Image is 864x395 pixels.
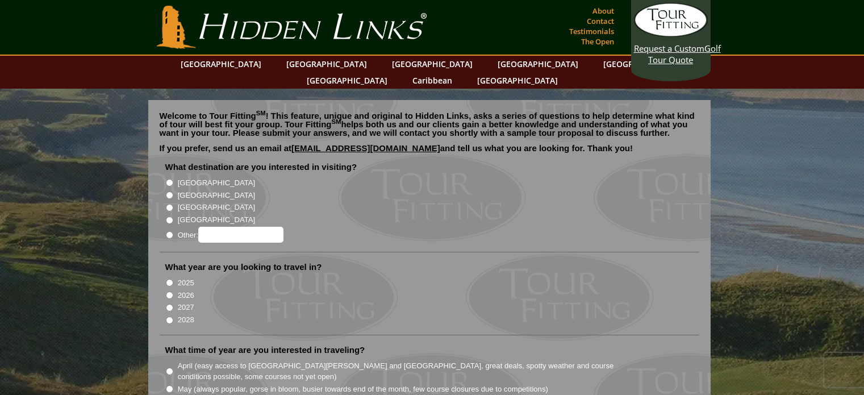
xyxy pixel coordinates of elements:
[386,56,478,72] a: [GEOGRAPHIC_DATA]
[590,3,617,19] a: About
[332,118,341,125] sup: SM
[178,177,255,189] label: [GEOGRAPHIC_DATA]
[471,72,564,89] a: [GEOGRAPHIC_DATA]
[178,277,194,289] label: 2025
[256,110,266,117] sup: SM
[165,161,357,173] label: What destination are you interested in visiting?
[407,72,458,89] a: Caribbean
[178,314,194,326] label: 2028
[178,384,548,395] label: May (always popular, gorse in bloom, busier towards end of the month, few course closures due to ...
[165,261,322,273] label: What year are you looking to travel in?
[178,202,255,213] label: [GEOGRAPHIC_DATA]
[566,23,617,39] a: Testimonials
[160,111,699,137] p: Welcome to Tour Fitting ! This feature, unique and original to Hidden Links, asks a series of que...
[634,43,704,54] span: Request a Custom
[598,56,690,72] a: [GEOGRAPHIC_DATA]
[584,13,617,29] a: Contact
[291,143,440,153] a: [EMAIL_ADDRESS][DOMAIN_NAME]
[578,34,617,49] a: The Open
[178,214,255,226] label: [GEOGRAPHIC_DATA]
[178,227,283,243] label: Other:
[492,56,584,72] a: [GEOGRAPHIC_DATA]
[165,344,365,356] label: What time of year are you interested in traveling?
[301,72,393,89] a: [GEOGRAPHIC_DATA]
[160,144,699,161] p: If you prefer, send us an email at and tell us what you are looking for. Thank you!
[178,290,194,301] label: 2026
[178,302,194,313] label: 2027
[178,360,635,382] label: April (easy access to [GEOGRAPHIC_DATA][PERSON_NAME] and [GEOGRAPHIC_DATA], great deals, spotty w...
[175,56,267,72] a: [GEOGRAPHIC_DATA]
[281,56,373,72] a: [GEOGRAPHIC_DATA]
[198,227,283,243] input: Other:
[634,3,708,65] a: Request a CustomGolf Tour Quote
[178,190,255,201] label: [GEOGRAPHIC_DATA]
